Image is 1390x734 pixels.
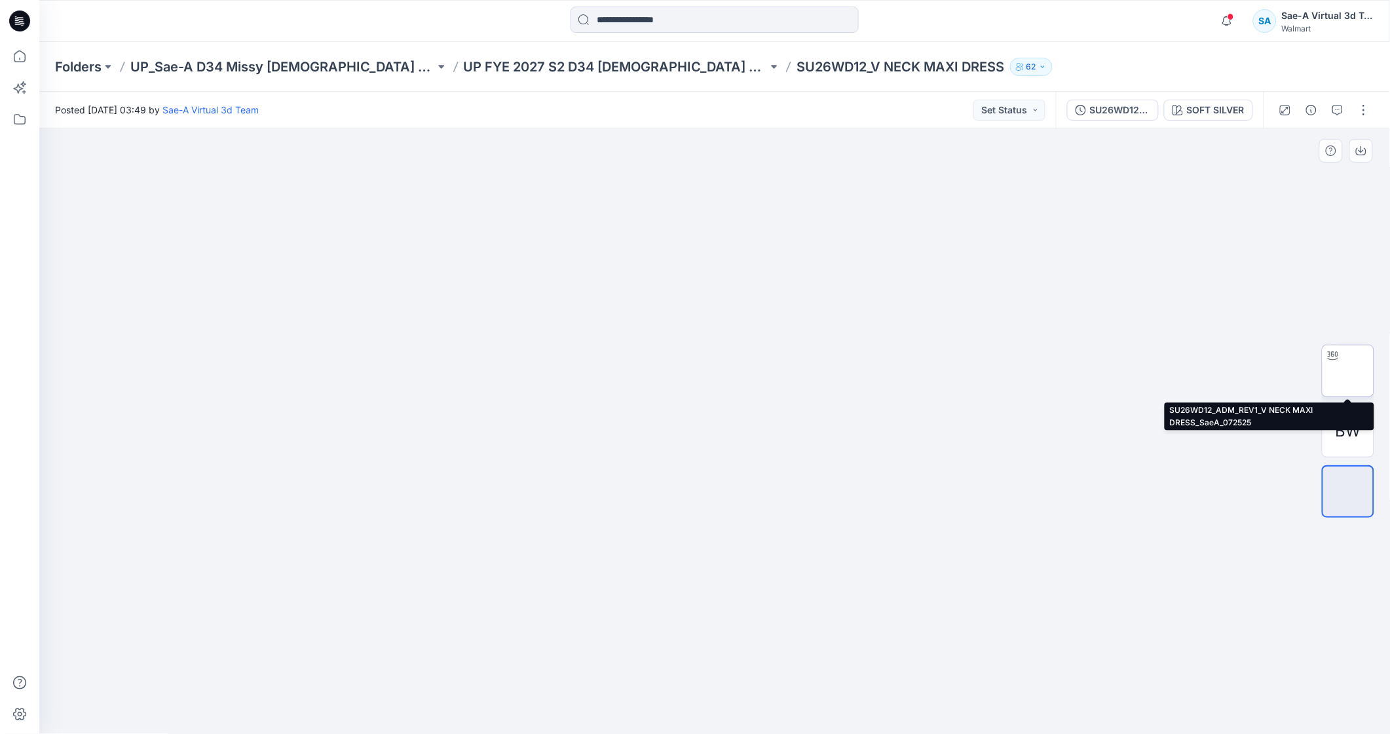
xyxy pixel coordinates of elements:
[1187,103,1245,117] div: SOFT SILVER
[1164,100,1253,121] button: SOFT SILVER
[464,58,768,76] a: UP FYE 2027 S2 D34 [DEMOGRAPHIC_DATA] Dresses
[1090,103,1150,117] div: SU26WD12_REV1_FULL COLORWAYS
[1253,9,1277,33] div: SA
[1067,100,1159,121] button: SU26WD12_REV1_FULL COLORWAYS
[55,58,102,76] a: Folders
[797,58,1005,76] p: SU26WD12_V NECK MAXI DRESS
[1010,58,1053,76] button: 62
[55,103,259,117] span: Posted [DATE] 03:49 by
[162,104,259,115] a: Sae-A Virtual 3d Team
[1301,100,1322,121] button: Details
[130,58,435,76] a: UP_Sae-A D34 Missy [DEMOGRAPHIC_DATA] Dresses
[1336,419,1361,443] span: BW
[1026,60,1036,74] p: 62
[1282,8,1374,24] div: Sae-A Virtual 3d Team
[1282,24,1374,33] div: Walmart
